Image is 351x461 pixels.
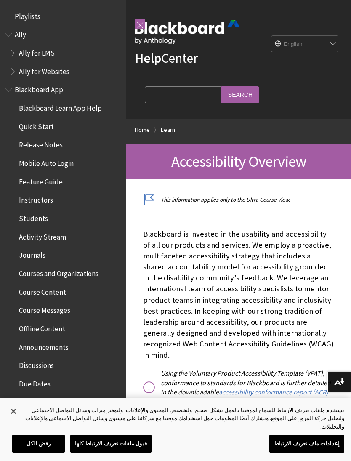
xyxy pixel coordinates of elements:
[12,435,65,453] button: رفض الكل
[135,125,150,135] a: Home
[15,83,63,94] span: Blackboard App
[171,152,306,171] span: Accessibility Overview
[19,101,102,112] span: Blackboard Learn App Help
[19,248,45,260] span: Journals
[5,9,121,24] nav: Book outline for Playlists
[19,230,66,241] span: Activity Stream
[19,358,54,370] span: Discussions
[135,50,161,67] strong: Help
[271,36,339,53] select: Site Language Selector
[19,285,66,296] span: Course Content
[143,196,334,204] p: This information applies only to the Ultra Course View.
[19,193,53,205] span: Instructors
[19,64,69,76] span: Ally for Websites
[4,402,23,421] button: إغلاق
[19,211,48,223] span: Students
[5,28,121,79] nav: Book outline for Anthology Ally Help
[19,304,70,315] span: Course Messages
[221,86,259,103] input: Search
[143,368,334,406] p: Using the Voluntary Product Accessibility Template (VPAT), conformance to standards for Blackboar...
[161,388,328,406] a: accessibility conformance report (ACR) document (.docx)
[70,435,152,453] button: قبول ملفات تعريف الارتباط كلها
[19,175,63,186] span: Feature Guide
[15,9,40,21] span: Playlists
[19,46,55,57] span: Ally for LMS
[19,340,69,352] span: Announcements
[19,138,63,149] span: Release Notes
[161,125,175,135] a: Learn
[269,435,344,453] button: إعدادات ملف تعريف الارتباط
[19,156,74,168] span: Mobile Auto Login
[19,322,65,333] span: Offline Content
[135,50,198,67] a: HelpCenter
[19,120,54,131] span: Quick Start
[135,20,240,44] img: Blackboard by Anthology
[19,377,51,388] span: Due Dates
[143,229,334,361] p: Blackboard is invested in the usability and accessibility of all our products and services. We em...
[19,395,40,407] span: Grades
[15,28,26,39] span: Ally
[24,406,344,431] div: نستخدم ملفات تعريف الارتباط للسماح لموقعنا بالعمل بشكل صحيح، ولتخصيص المحتوى والإعلانات، ولتوفير ...
[19,266,98,278] span: Courses and Organizations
